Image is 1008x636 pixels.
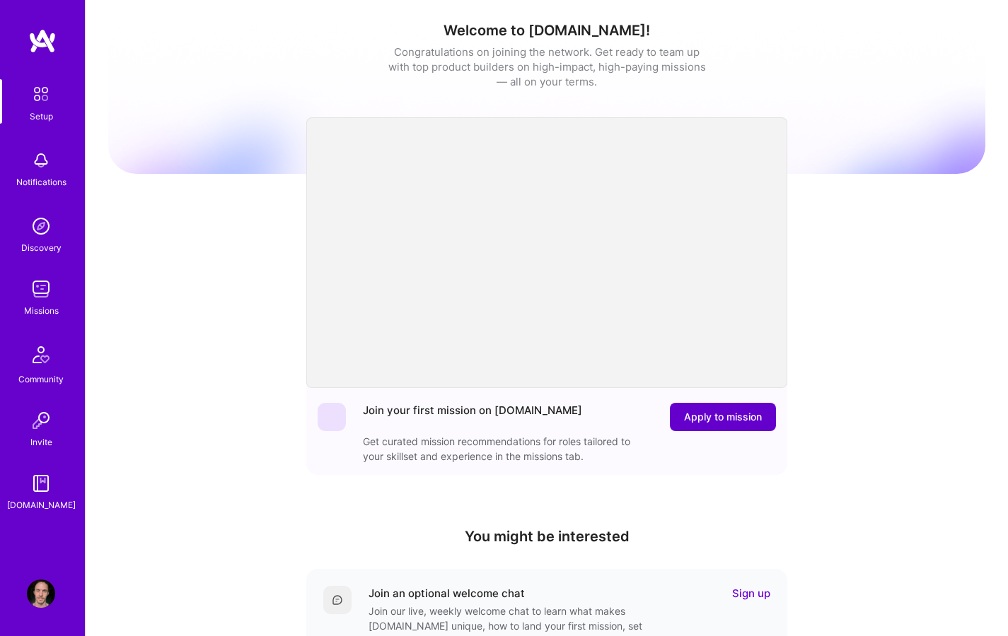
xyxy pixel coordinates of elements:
[7,497,76,512] div: [DOMAIN_NAME]
[108,22,985,39] h1: Welcome to [DOMAIN_NAME]!
[27,469,55,497] img: guide book
[28,28,57,54] img: logo
[670,403,776,431] button: Apply to mission
[26,79,56,109] img: setup
[18,372,64,387] div: Community
[326,411,337,423] img: Website
[27,146,55,175] img: bell
[363,434,646,464] div: Get curated mission recommendations for roles tailored to your skillset and experience in the mis...
[16,175,66,189] div: Notifications
[24,338,58,372] img: Community
[27,275,55,303] img: teamwork
[30,435,52,449] div: Invite
[363,403,582,431] div: Join your first mission on [DOMAIN_NAME]
[24,303,59,318] div: Missions
[30,109,53,124] div: Setup
[388,45,706,89] div: Congratulations on joining the network. Get ready to team up with top product builders on high-im...
[23,579,59,608] a: User Avatar
[27,212,55,240] img: discovery
[306,117,787,388] iframe: video
[369,586,525,601] div: Join an optional welcome chat
[27,579,55,608] img: User Avatar
[306,528,787,545] h4: You might be interested
[732,586,770,601] a: Sign up
[684,410,762,424] span: Apply to mission
[21,240,62,255] div: Discovery
[27,406,55,435] img: Invite
[332,594,343,606] img: Comment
